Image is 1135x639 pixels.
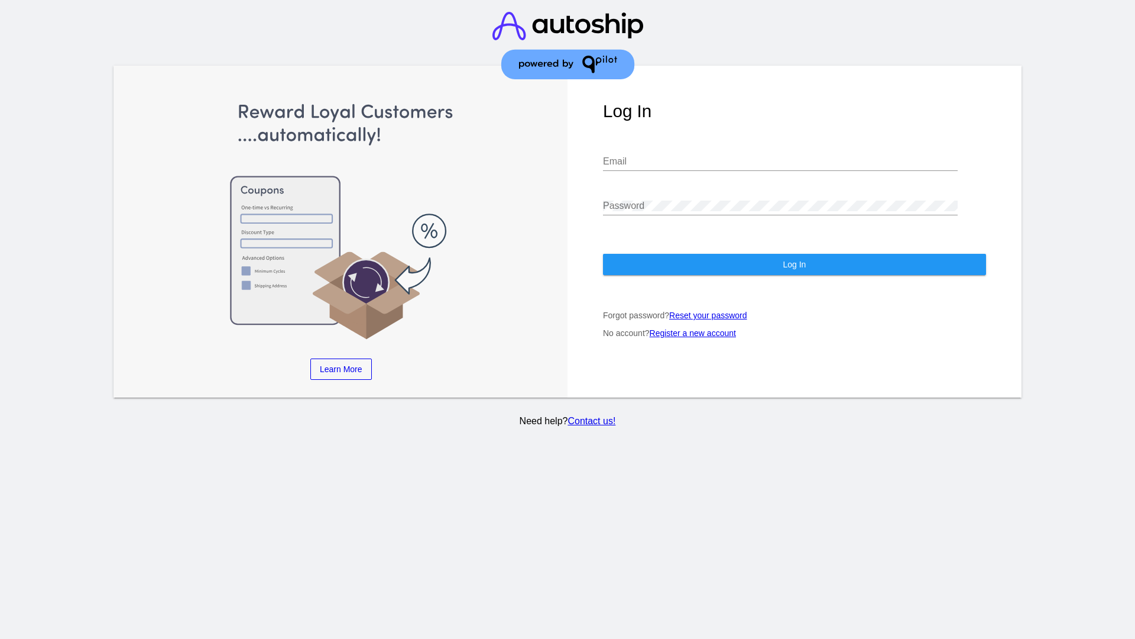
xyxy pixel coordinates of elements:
[567,416,615,426] a: Contact us!
[603,311,986,320] p: Forgot password?
[603,328,986,338] p: No account?
[320,364,362,374] span: Learn More
[783,260,806,269] span: Log In
[650,328,736,338] a: Register a new account
[112,416,1024,427] p: Need help?
[669,311,747,320] a: Reset your password
[150,101,533,341] img: Apply Coupons Automatically to Scheduled Orders with QPilot
[603,101,986,121] h1: Log In
[603,254,986,275] button: Log In
[310,359,372,380] a: Learn More
[603,156,958,167] input: Email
